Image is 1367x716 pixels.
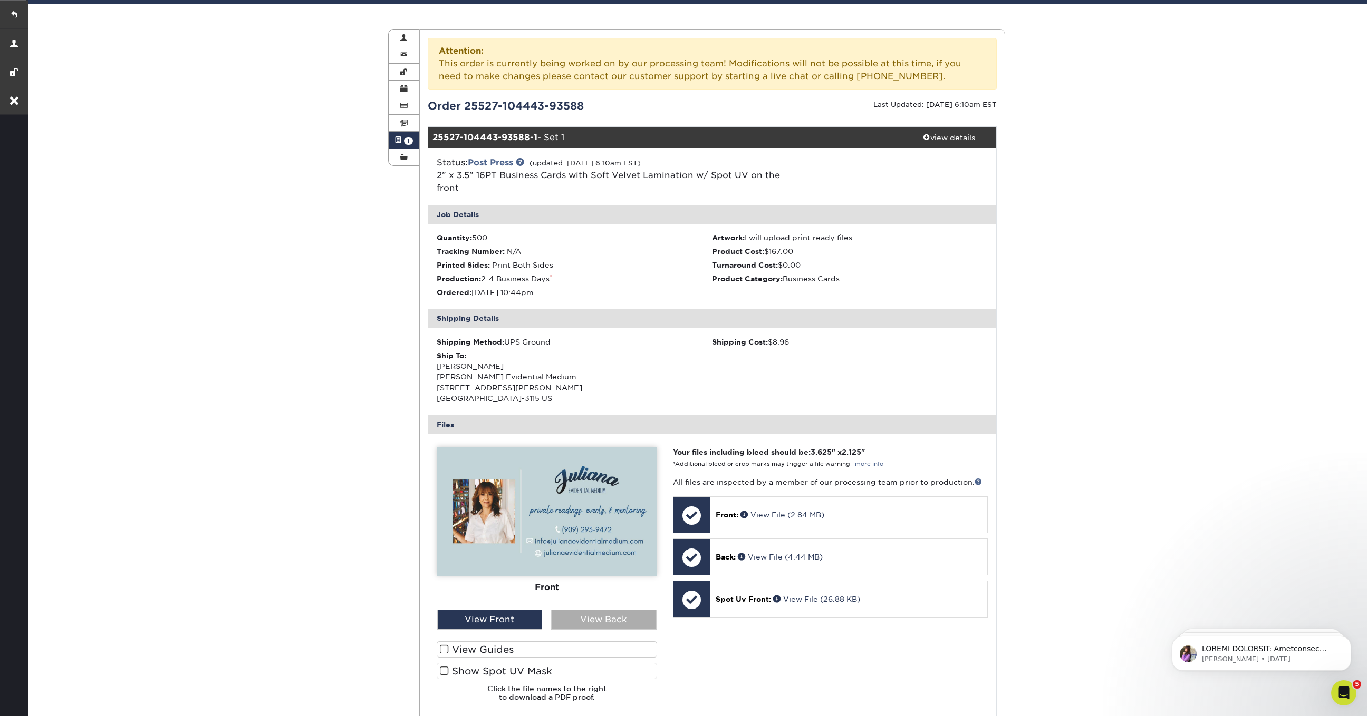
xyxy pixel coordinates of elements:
[437,576,657,599] div: Front
[738,553,823,561] a: View File (4.44 MB)
[673,477,988,487] p: All files are inspected by a member of our processing team prior to production.
[428,205,997,224] div: Job Details
[842,448,861,456] span: 2.125
[404,137,413,145] span: 1
[712,246,988,257] li: $167.00
[530,159,641,167] small: (updated: [DATE] 6:10am EST)
[712,273,988,284] li: Business Cards
[429,156,807,194] div: Status:
[420,98,713,114] div: Order 25527-104443-93588
[712,260,988,270] li: $0.00
[716,553,736,561] span: Back:
[716,595,771,603] span: Spot Uv Front:
[811,448,832,456] span: 3.625
[1353,680,1361,689] span: 5
[428,309,997,328] div: Shipping Details
[428,127,902,148] div: - Set 1
[712,247,764,256] strong: Product Cost:
[716,511,738,519] span: Front:
[428,415,997,434] div: Files
[712,232,988,243] li: I will upload print ready files.
[437,350,713,404] div: [PERSON_NAME] [PERSON_NAME] Evidential Medium [STREET_ADDRESS][PERSON_NAME] [GEOGRAPHIC_DATA]-311...
[1331,680,1356,705] iframe: Intercom live chat
[901,132,996,143] div: view details
[439,46,484,56] strong: Attention:
[437,684,657,710] h6: Click the file names to the right to download a PDF proof.
[712,274,783,283] strong: Product Category:
[437,337,713,347] div: UPS Ground
[437,233,472,242] strong: Quantity:
[437,351,466,360] strong: Ship To:
[437,261,490,269] strong: Printed Sides:
[437,641,657,658] label: View Guides
[712,233,745,242] strong: Artwork:
[855,460,883,467] a: more info
[389,132,419,149] a: 1
[437,170,780,193] a: 2" x 3.5" 16PT Business Cards with Soft Velvet Lamination w/ Spot UV on the front
[437,232,713,243] li: 500
[492,261,553,269] span: Print Both Sides
[468,158,513,168] a: Post Press
[507,247,521,256] span: N/A
[712,261,778,269] strong: Turnaround Cost:
[437,338,504,346] strong: Shipping Method:
[673,448,865,456] strong: Your files including bleed should be: " x "
[1156,614,1367,688] iframe: Intercom notifications message
[437,273,713,284] li: 2-4 Business Days
[437,287,713,298] li: [DATE] 10:44pm
[437,610,543,630] div: View Front
[673,460,883,467] small: *Additional bleed or crop marks may trigger a file warning –
[773,595,860,603] a: View File (26.88 KB)
[437,247,505,256] strong: Tracking Number:
[432,132,537,142] strong: 25527-104443-93588-1
[428,38,997,90] div: This order is currently being worked on by our processing team! Modifications will not be possibl...
[437,274,481,283] strong: Production:
[712,338,768,346] strong: Shipping Cost:
[873,101,997,109] small: Last Updated: [DATE] 6:10am EST
[712,337,988,347] div: $8.96
[437,663,657,679] label: Show Spot UV Mask
[740,511,824,519] a: View File (2.84 MB)
[551,610,657,630] div: View Back
[437,288,471,297] strong: Ordered:
[901,127,996,148] a: view details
